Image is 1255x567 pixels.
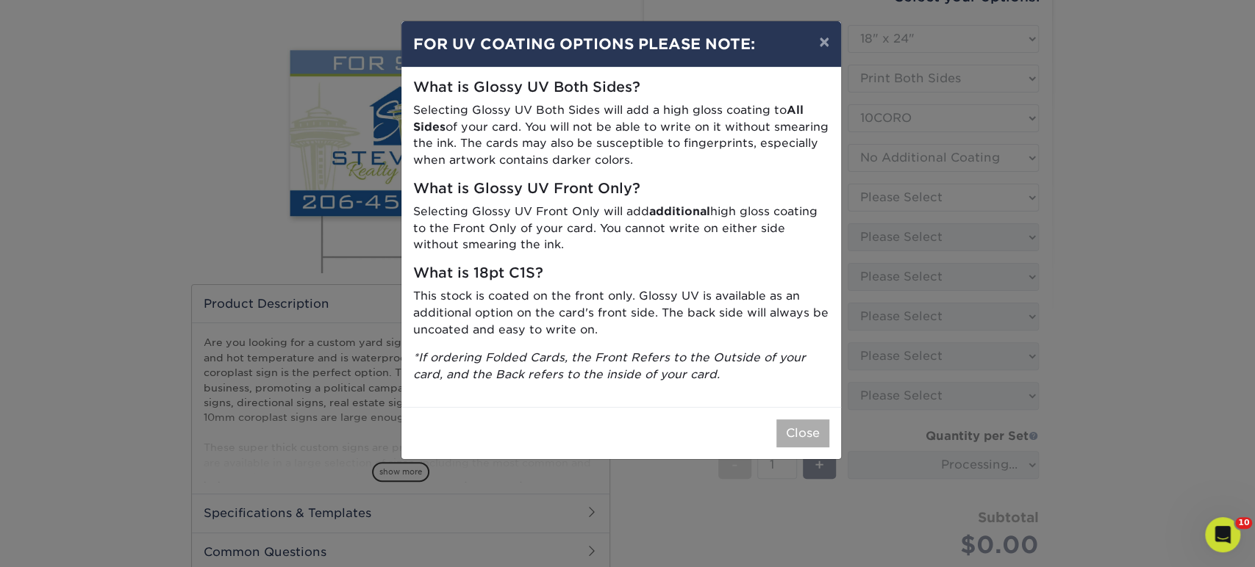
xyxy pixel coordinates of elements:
strong: additional [649,204,710,218]
h5: What is Glossy UV Both Sides? [413,79,829,96]
button: Close [776,419,829,447]
h4: FOR UV COATING OPTIONS PLEASE NOTE: [413,33,829,55]
h5: What is Glossy UV Front Only? [413,181,829,198]
i: *If ordering Folded Cards, the Front Refers to the Outside of your card, and the Back refers to t... [413,350,806,381]
button: × [807,21,841,62]
p: This stock is coated on the front only. Glossy UV is available as an additional option on the car... [413,288,829,338]
iframe: Intercom live chat [1205,517,1240,552]
strong: All Sides [413,103,804,134]
p: Selecting Glossy UV Both Sides will add a high gloss coating to of your card. You will not be abl... [413,102,829,169]
h5: What is 18pt C1S? [413,265,829,282]
p: Selecting Glossy UV Front Only will add high gloss coating to the Front Only of your card. You ca... [413,203,829,253]
span: 10 [1235,517,1252,529]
